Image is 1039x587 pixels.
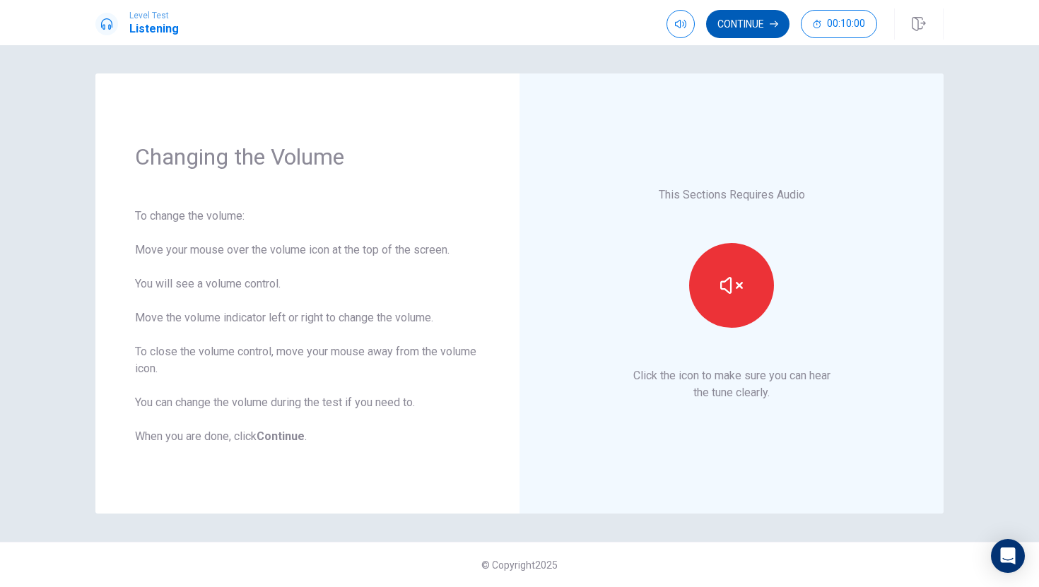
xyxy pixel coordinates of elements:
[135,208,480,445] div: To change the volume: Move your mouse over the volume icon at the top of the screen. You will see...
[257,429,305,443] b: Continue
[129,11,179,20] span: Level Test
[706,10,789,38] button: Continue
[481,559,558,571] span: © Copyright 2025
[991,539,1025,573] div: Open Intercom Messenger
[827,18,865,30] span: 00:10:00
[129,20,179,37] h1: Listening
[801,10,877,38] button: 00:10:00
[633,367,830,401] p: Click the icon to make sure you can hear the tune clearly.
[135,143,480,171] h1: Changing the Volume
[659,186,805,203] p: This Sections Requires Audio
